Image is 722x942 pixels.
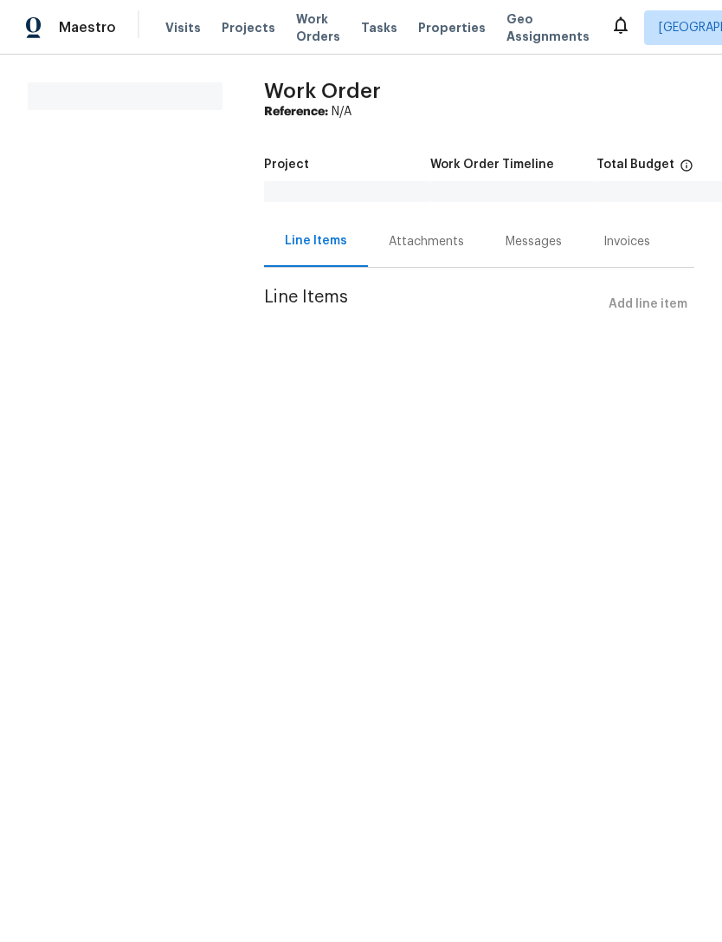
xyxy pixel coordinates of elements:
[285,232,347,250] div: Line Items
[430,159,554,171] h5: Work Order Timeline
[264,106,328,118] b: Reference:
[165,19,201,36] span: Visits
[680,159,693,181] span: The total cost of line items that have been proposed by Opendoor. This sum includes line items th...
[418,19,486,36] span: Properties
[264,103,694,120] div: N/A
[296,10,340,45] span: Work Orders
[506,10,590,45] span: Geo Assignments
[361,22,397,34] span: Tasks
[389,233,464,250] div: Attachments
[264,81,381,101] span: Work Order
[596,159,674,171] h5: Total Budget
[264,159,309,171] h5: Project
[506,233,562,250] div: Messages
[59,19,116,36] span: Maestro
[222,19,275,36] span: Projects
[603,233,650,250] div: Invoices
[264,289,602,321] span: Line Items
